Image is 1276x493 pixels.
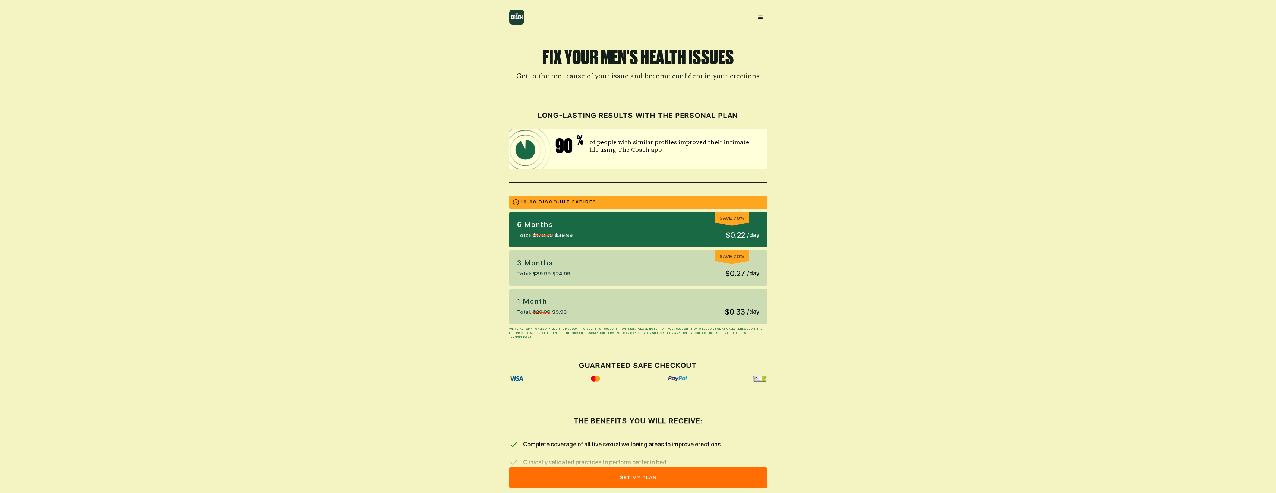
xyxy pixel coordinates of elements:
span: $179.99 [533,231,553,239]
span: Total: [517,231,531,239]
span: % [577,134,583,156]
span: 90 [555,136,580,156]
p: 10:00 DISCOUNT EXPIRES [521,199,597,205]
img: icon [668,376,687,382]
img: icon [589,376,602,382]
img: ssl-secure [753,376,767,382]
span: $0.33 [725,306,745,317]
p: WE'VE AUTOMATICALLY APPLIED THE DISCOUNT TO YOUR FIRST SUBSCRIPTION PRICE. PLEASE NOTE THAT YOUR ... [509,327,767,339]
img: logo [509,10,524,25]
h2: Get to the root cause of your issue and become confident in your erections [509,72,767,80]
button: get my plan [509,467,767,488]
span: $9.99 [552,308,567,316]
h2: LONG-LASTING RESULTS WITH THE PERSONAL PLAN [509,111,767,120]
span: $0.22 [726,230,745,241]
span: $24.99 [552,270,570,278]
span: $89.99 [533,270,551,278]
span: / day [747,231,759,240]
h1: FIX YOUR MEN'S HEALTH ISSUES [509,47,767,67]
span: Total: [517,270,531,278]
span: $39.99 [555,231,573,239]
p: 6 months [517,220,573,230]
span: Save 70% [719,253,744,259]
span: $29.99 [533,308,550,316]
h2: THE BENEFITS YOU WILL RECEIVE: [509,417,767,426]
span: Clinically validated practices to perform better in bed [509,458,767,467]
span: Complete coverage of all five sexual wellbeing areas to improve erections [509,440,767,449]
span: / day [747,307,759,316]
span: $0.27 [725,268,745,279]
span: / day [747,269,759,278]
span: Total: [517,308,531,316]
h2: GUARANTEED SAFE CHECKOUT [509,361,767,370]
img: icon [509,129,611,169]
img: icon [509,376,523,382]
p: 1 Month [517,297,567,306]
span: Save 78% [719,215,744,221]
p: of people with similar profiles improved their intimate life using The Coach app [589,139,759,154]
p: 3 Months [517,258,570,268]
